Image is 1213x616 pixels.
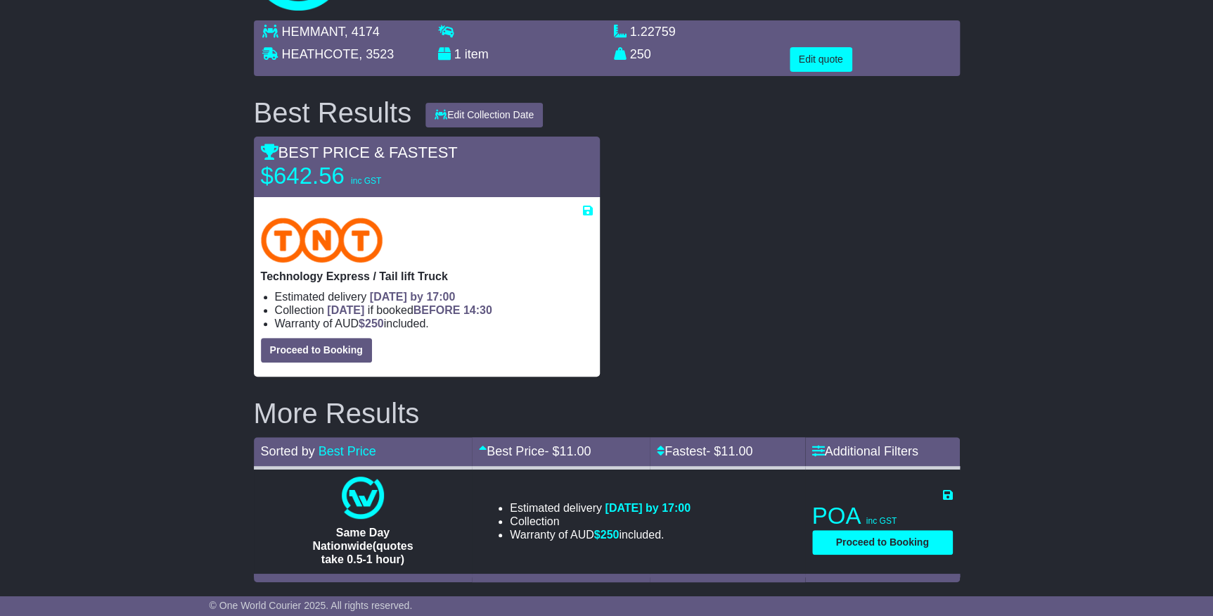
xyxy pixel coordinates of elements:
span: if booked [327,304,492,316]
span: Sorted by [261,444,315,458]
p: $642.56 [261,162,437,190]
span: HEMMANT [282,25,345,39]
img: One World Courier: Same Day Nationwide(quotes take 0.5-1 hour) [342,477,384,519]
p: Technology Express / Tail lift Truck [261,270,593,283]
span: Same Day Nationwide(quotes take 0.5-1 hour) [312,527,413,565]
li: Collection [275,303,593,317]
span: - $ [706,444,752,458]
span: 11.00 [559,444,591,458]
span: - $ [544,444,591,458]
span: 1.22759 [630,25,676,39]
span: © One World Courier 2025. All rights reserved. [210,600,413,611]
div: Best Results [247,97,419,128]
span: 250 [601,529,620,541]
a: Best Price- $11.00 [479,444,591,458]
span: [DATE] by 17:00 [370,291,456,303]
li: Estimated delivery [275,290,593,303]
button: Edit Collection Date [425,103,543,127]
span: item [465,47,489,61]
span: [DATE] [327,304,364,316]
span: HEATHCOTE [282,47,359,61]
span: inc GST [866,516,897,526]
span: 250 [630,47,651,61]
span: 1 [454,47,461,61]
li: Warranty of AUD included. [275,317,593,330]
span: $ [594,529,620,541]
li: Warranty of AUD included. [510,528,691,541]
button: Proceed to Booking [812,530,953,555]
img: TNT Domestic: Technology Express / Tail lift Truck [261,218,383,263]
h2: More Results [254,398,960,429]
li: Estimated delivery [510,501,691,515]
span: 14:30 [463,304,492,316]
span: BEFORE [413,304,461,316]
span: 11.00 [721,444,752,458]
span: 250 [365,318,384,329]
button: Proceed to Booking [261,338,372,363]
a: Best Price [319,444,376,458]
span: , 4174 [345,25,380,39]
p: POA [812,502,953,530]
li: Collection [510,515,691,528]
span: inc GST [351,176,381,186]
span: BEST PRICE & FASTEST [261,144,458,161]
span: , 3523 [359,47,394,61]
span: $ [359,318,384,329]
button: Edit quote [790,47,852,72]
a: Fastest- $11.00 [657,444,752,458]
a: Additional Filters [812,444,918,458]
span: [DATE] by 17:00 [605,502,691,514]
